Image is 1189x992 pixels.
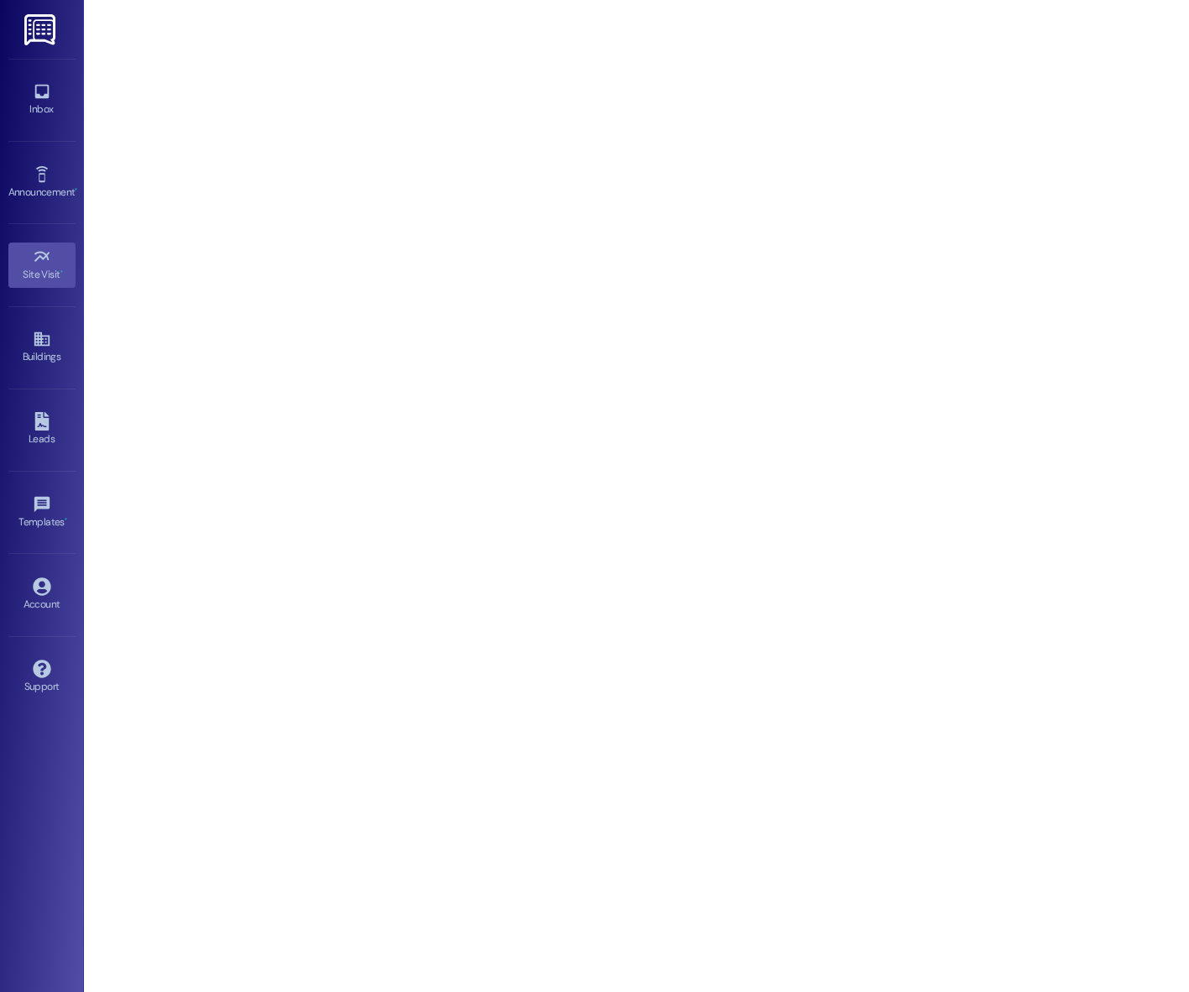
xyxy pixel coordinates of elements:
a: Inbox [8,77,76,123]
span: • [75,184,77,196]
a: Account [8,572,76,618]
a: Support [8,655,76,700]
a: Site Visit • [8,243,76,288]
span: • [65,514,67,525]
a: Templates • [8,490,76,535]
a: Buildings [8,325,76,370]
a: Leads [8,407,76,452]
span: • [60,266,63,278]
img: ResiDesk Logo [24,14,59,45]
